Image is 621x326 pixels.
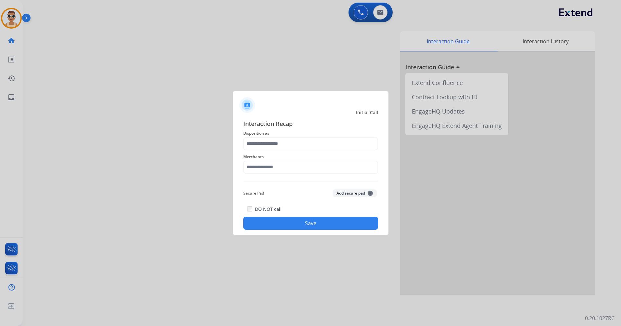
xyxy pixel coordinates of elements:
span: Interaction Recap [243,119,378,129]
span: Secure Pad [243,189,264,197]
span: Initial Call [356,109,378,116]
label: DO NOT call [255,206,282,212]
span: Disposition as [243,129,378,137]
span: + [368,191,373,196]
span: Merchants [243,153,378,161]
img: contactIcon [239,97,255,113]
p: 0.20.1027RC [585,314,615,322]
button: Save [243,217,378,230]
button: Add secure pad+ [333,189,377,197]
img: contact-recap-line.svg [243,182,378,182]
